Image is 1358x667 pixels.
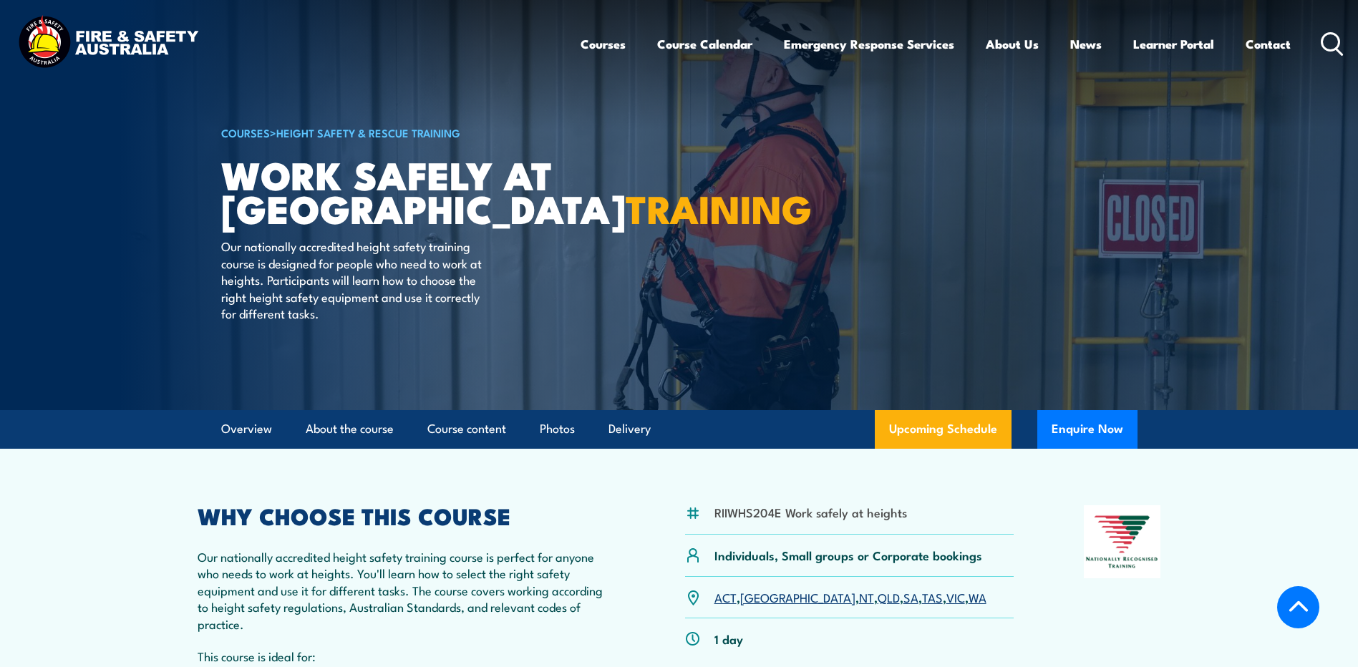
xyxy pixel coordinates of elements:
a: TAS [922,588,943,605]
a: Courses [581,25,626,63]
a: [GEOGRAPHIC_DATA] [740,588,855,605]
a: Emergency Response Services [784,25,954,63]
a: Upcoming Schedule [875,410,1012,449]
a: About Us [986,25,1039,63]
a: News [1070,25,1102,63]
li: RIIWHS204E Work safely at heights [714,504,907,520]
p: Our nationally accredited height safety training course is perfect for anyone who needs to work a... [198,548,616,632]
p: 1 day [714,631,743,647]
h6: > [221,124,575,141]
a: Contact [1246,25,1291,63]
button: Enquire Now [1037,410,1138,449]
a: QLD [878,588,900,605]
a: ACT [714,588,737,605]
a: About the course [306,410,394,448]
a: SA [903,588,918,605]
a: Height Safety & Rescue Training [276,125,460,140]
a: Learner Portal [1133,25,1214,63]
a: Photos [540,410,575,448]
p: Individuals, Small groups or Corporate bookings [714,547,982,563]
p: This course is ideal for: [198,648,616,664]
a: NT [859,588,874,605]
a: Delivery [608,410,651,448]
a: COURSES [221,125,270,140]
p: Our nationally accredited height safety training course is designed for people who need to work a... [221,238,482,321]
h1: Work Safely at [GEOGRAPHIC_DATA] [221,157,575,224]
a: Overview [221,410,272,448]
a: VIC [946,588,965,605]
a: Course Calendar [657,25,752,63]
a: WA [969,588,986,605]
a: Course content [427,410,506,448]
p: , , , , , , , [714,589,986,605]
h2: WHY CHOOSE THIS COURSE [198,505,616,525]
strong: TRAINING [626,177,812,237]
img: Nationally Recognised Training logo. [1084,505,1161,578]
